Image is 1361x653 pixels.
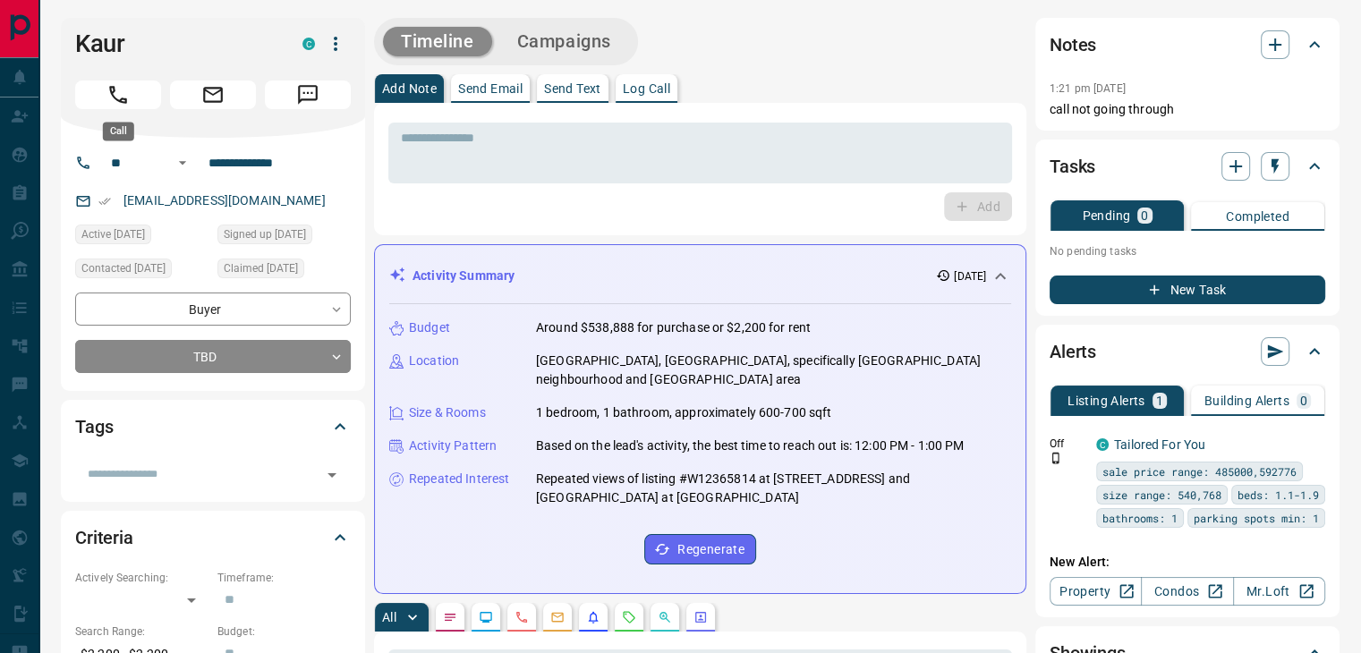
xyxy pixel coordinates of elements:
p: Send Text [544,82,601,95]
p: Pending [1082,209,1130,222]
div: TBD [75,340,351,373]
p: call not going through [1050,100,1325,119]
a: [EMAIL_ADDRESS][DOMAIN_NAME] [123,193,326,208]
p: Send Email [458,82,523,95]
svg: Listing Alerts [586,610,600,624]
p: Around $538,888 for purchase or $2,200 for rent [536,318,811,337]
p: Actively Searching: [75,570,208,586]
p: Search Range: [75,623,208,640]
svg: Lead Browsing Activity [479,610,493,624]
p: All [382,611,396,623]
p: Off [1050,436,1085,452]
a: Property [1050,577,1142,606]
h2: Alerts [1050,337,1096,366]
p: Budget: [217,623,351,640]
p: Log Call [623,82,670,95]
button: Open [172,152,193,174]
p: Completed [1226,210,1289,223]
p: 0 [1300,394,1307,407]
button: New Task [1050,276,1325,304]
svg: Push Notification Only [1050,452,1062,464]
button: Regenerate [644,534,756,564]
span: Contacted [DATE] [81,259,166,277]
div: Call [103,122,134,140]
a: Mr.Loft [1233,577,1325,606]
h2: Tasks [1050,152,1095,181]
span: bathrooms: 1 [1102,509,1178,527]
div: Alerts [1050,330,1325,373]
span: Call [75,81,161,109]
p: Based on the lead's activity, the best time to reach out is: 12:00 PM - 1:00 PM [536,437,964,455]
span: Active [DATE] [81,225,145,243]
svg: Email Verified [98,195,111,208]
span: parking spots min: 1 [1194,509,1319,527]
span: Message [265,81,351,109]
p: New Alert: [1050,553,1325,572]
p: 1 bedroom, 1 bathroom, approximately 600-700 sqft [536,403,831,422]
p: Activity Pattern [409,437,497,455]
span: sale price range: 485000,592776 [1102,462,1297,480]
p: No pending tasks [1050,238,1325,265]
div: Buyer [75,293,351,326]
p: Activity Summary [413,267,515,285]
div: Tue Sep 09 2025 [75,225,208,250]
button: Timeline [383,27,492,56]
p: Location [409,352,459,370]
p: [DATE] [954,268,986,284]
p: Timeframe: [217,570,351,586]
p: Budget [409,318,450,337]
p: 0 [1141,209,1148,222]
p: Listing Alerts [1068,394,1145,407]
svg: Agent Actions [693,610,708,624]
span: Email [170,81,256,109]
svg: Calls [515,610,529,624]
h1: Kaur [75,30,276,58]
div: Thu Sep 11 2025 [217,259,351,284]
p: Size & Rooms [409,403,486,422]
div: Tasks [1050,145,1325,188]
span: Claimed [DATE] [224,259,298,277]
h2: Notes [1050,30,1096,59]
h2: Criteria [75,523,133,552]
span: size range: 540,768 [1102,486,1221,504]
svg: Notes [443,610,457,624]
p: 1:21 pm [DATE] [1050,82,1126,95]
p: [GEOGRAPHIC_DATA], [GEOGRAPHIC_DATA], specifically [GEOGRAPHIC_DATA] neighbourhood and [GEOGRAPHI... [536,352,1011,389]
span: beds: 1.1-1.9 [1238,486,1319,504]
p: Repeated views of listing #W12365814 at [STREET_ADDRESS] and [GEOGRAPHIC_DATA] at [GEOGRAPHIC_DATA] [536,470,1011,507]
div: condos.ca [1096,438,1109,451]
p: Building Alerts [1204,394,1289,407]
button: Open [319,462,345,488]
p: Add Note [382,82,437,95]
div: Tags [75,405,351,448]
p: 1 [1156,394,1163,407]
button: Campaigns [499,27,629,56]
span: Signed up [DATE] [224,225,306,243]
h2: Tags [75,412,113,441]
div: Activity Summary[DATE] [389,259,1011,293]
p: Repeated Interest [409,470,509,488]
div: Notes [1050,23,1325,66]
svg: Opportunities [658,610,672,624]
div: condos.ca [302,38,315,50]
div: Thu Sep 11 2025 [75,259,208,284]
a: Tailored For You [1114,437,1205,452]
div: Tue Sep 09 2025 [217,225,351,250]
a: Condos [1141,577,1233,606]
svg: Emails [550,610,565,624]
svg: Requests [622,610,636,624]
div: Criteria [75,516,351,559]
